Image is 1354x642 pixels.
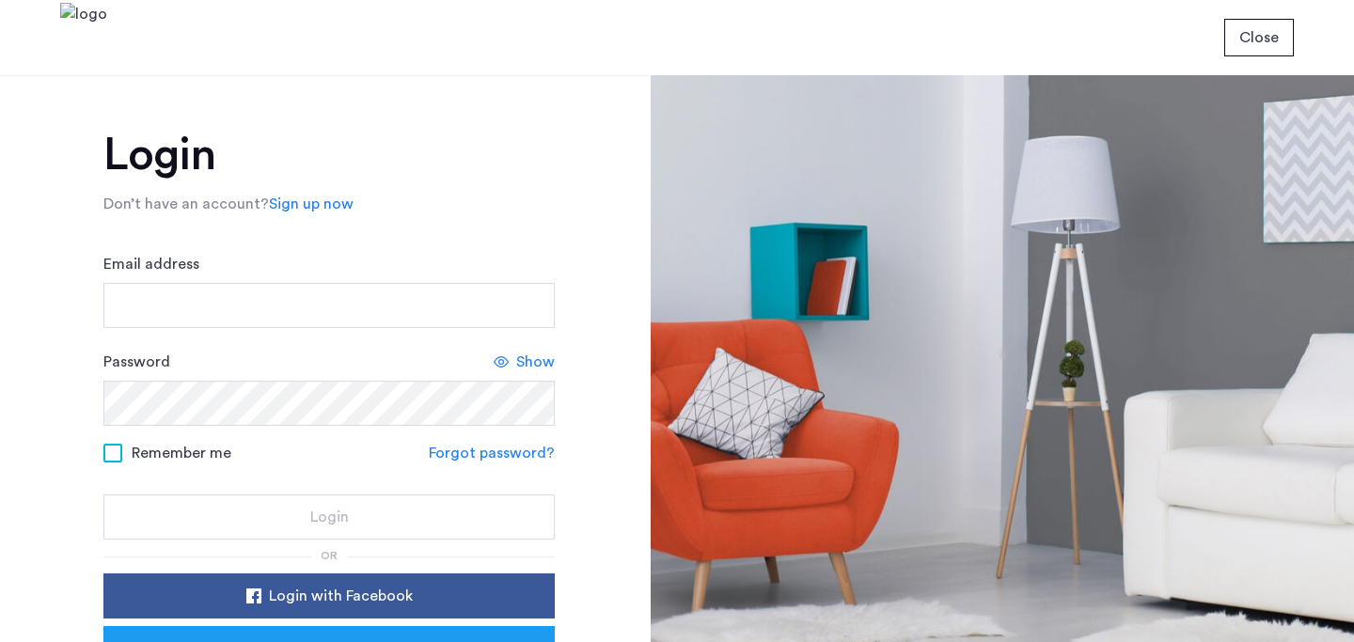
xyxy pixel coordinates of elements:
[132,442,231,464] span: Remember me
[103,573,555,619] button: button
[429,442,555,464] a: Forgot password?
[310,506,349,528] span: Login
[516,351,555,373] span: Show
[103,351,170,373] label: Password
[269,193,354,215] a: Sign up now
[321,550,338,561] span: or
[103,494,555,540] button: button
[269,585,413,607] span: Login with Facebook
[103,133,555,178] h1: Login
[1239,26,1279,49] span: Close
[103,196,269,211] span: Don’t have an account?
[1224,19,1294,56] button: button
[60,3,107,73] img: logo
[103,253,199,275] label: Email address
